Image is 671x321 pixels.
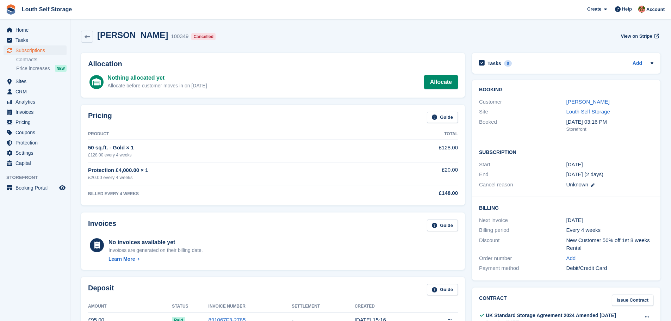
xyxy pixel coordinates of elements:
[15,128,58,137] span: Coupons
[621,33,652,40] span: View on Stripe
[479,216,566,224] div: Next invoice
[107,74,207,82] div: Nothing allocated yet
[15,107,58,117] span: Invoices
[427,112,458,123] a: Guide
[4,128,67,137] a: menu
[15,45,58,55] span: Subscriptions
[209,301,292,312] th: Invoice Number
[566,264,653,272] div: Debit/Credit Card
[479,254,566,263] div: Order number
[427,220,458,231] a: Guide
[171,32,188,41] div: 100349
[479,226,566,234] div: Billing period
[479,87,653,93] h2: Booking
[479,204,653,211] h2: Billing
[4,25,67,35] a: menu
[479,295,507,306] h2: Contract
[172,301,208,312] th: Status
[424,75,458,89] a: Allocate
[369,140,458,162] td: £128.00
[108,255,203,263] a: Learn More
[15,76,58,86] span: Sites
[369,189,458,197] div: £148.00
[4,183,67,193] a: menu
[108,247,203,254] div: Invoices are generated on their billing date.
[479,264,566,272] div: Payment method
[15,158,58,168] span: Capital
[88,60,458,68] h2: Allocation
[479,118,566,133] div: Booked
[6,174,70,181] span: Storefront
[88,301,172,312] th: Amount
[622,6,632,13] span: Help
[369,129,458,140] th: Total
[566,118,653,126] div: [DATE] 03:16 PM
[566,226,653,234] div: Every 4 weeks
[16,64,67,72] a: Price increases NEW
[88,220,116,231] h2: Invoices
[15,25,58,35] span: Home
[108,255,135,263] div: Learn More
[15,117,58,127] span: Pricing
[4,148,67,158] a: menu
[587,6,601,13] span: Create
[108,238,203,247] div: No invoices available yet
[58,184,67,192] a: Preview store
[55,65,67,72] div: NEW
[566,236,653,252] div: New Customer 50% off 1st 8 weeks Rental
[486,312,616,319] div: UK Standard Storage Agreement 2024 Amended [DATE]
[633,60,642,68] a: Add
[191,33,216,40] div: Cancelled
[19,4,75,15] a: Louth Self Storage
[15,138,58,148] span: Protection
[292,301,355,312] th: Settlement
[15,35,58,45] span: Tasks
[369,162,458,185] td: £20.00
[479,171,566,179] div: End
[15,148,58,158] span: Settings
[4,107,67,117] a: menu
[88,152,369,158] div: £128.00 every 4 weeks
[566,99,610,105] a: [PERSON_NAME]
[479,161,566,169] div: Start
[566,109,610,115] a: Louth Self Storage
[479,236,566,252] div: Discount
[612,295,653,306] a: Issue Contract
[88,112,112,123] h2: Pricing
[479,148,653,155] h2: Subscription
[618,30,660,42] a: View on Stripe
[487,60,501,67] h2: Tasks
[427,284,458,296] a: Guide
[566,161,583,169] time: 2025-08-13 23:00:00 UTC
[4,87,67,97] a: menu
[4,158,67,168] a: menu
[107,82,207,89] div: Allocate before customer moves in on [DATE]
[479,181,566,189] div: Cancel reason
[15,87,58,97] span: CRM
[566,216,653,224] div: [DATE]
[566,171,604,177] span: [DATE] (2 days)
[88,174,369,181] div: £20.00 every 4 weeks
[15,183,58,193] span: Booking Portal
[355,301,425,312] th: Created
[646,6,665,13] span: Account
[479,108,566,116] div: Site
[97,30,168,40] h2: [PERSON_NAME]
[88,284,114,296] h2: Deposit
[4,45,67,55] a: menu
[16,56,67,63] a: Contracts
[566,181,589,187] span: Unknown
[4,97,67,107] a: menu
[88,191,369,197] div: BILLED EVERY 4 WEEKS
[88,129,369,140] th: Product
[88,166,369,174] div: Protection £4,000.00 × 1
[4,117,67,127] a: menu
[4,35,67,45] a: menu
[479,98,566,106] div: Customer
[4,138,67,148] a: menu
[6,4,16,15] img: stora-icon-8386f47178a22dfd0bd8f6a31ec36ba5ce8667c1dd55bd0f319d3a0aa187defe.svg
[15,97,58,107] span: Analytics
[88,144,369,152] div: 50 sq.ft. - Gold × 1
[4,76,67,86] a: menu
[16,65,50,72] span: Price increases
